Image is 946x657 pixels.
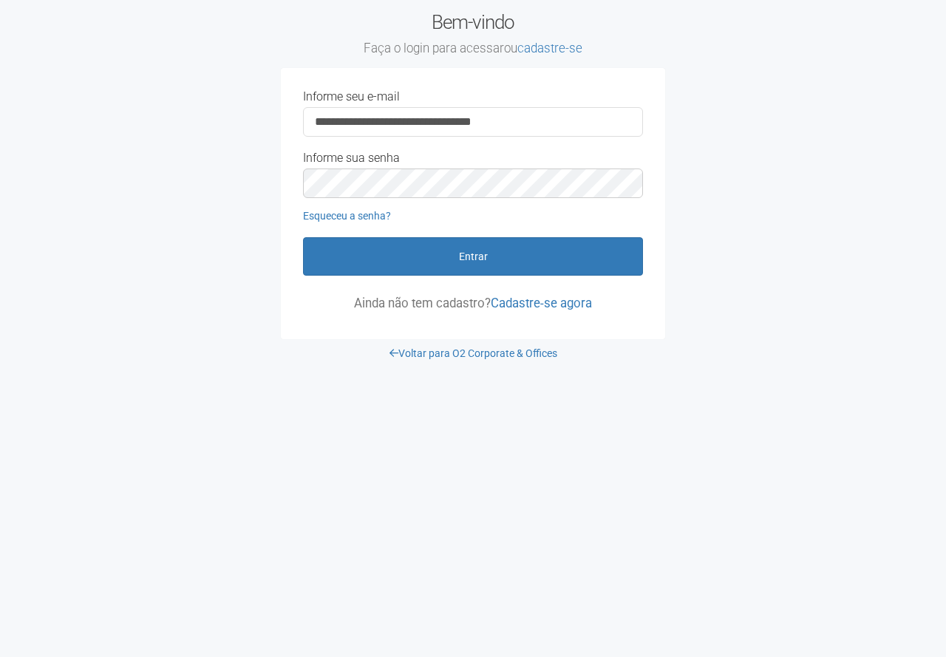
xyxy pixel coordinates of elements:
[303,237,643,276] button: Entrar
[281,41,665,57] small: Faça o login para acessar
[303,152,400,165] label: Informe sua senha
[517,41,582,55] a: cadastre-se
[281,11,665,57] h2: Bem-vindo
[504,41,582,55] span: ou
[303,210,391,222] a: Esqueceu a senha?
[303,90,400,103] label: Informe seu e-mail
[303,296,643,310] p: Ainda não tem cadastro?
[491,296,592,310] a: Cadastre-se agora
[389,347,557,359] a: Voltar para O2 Corporate & Offices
